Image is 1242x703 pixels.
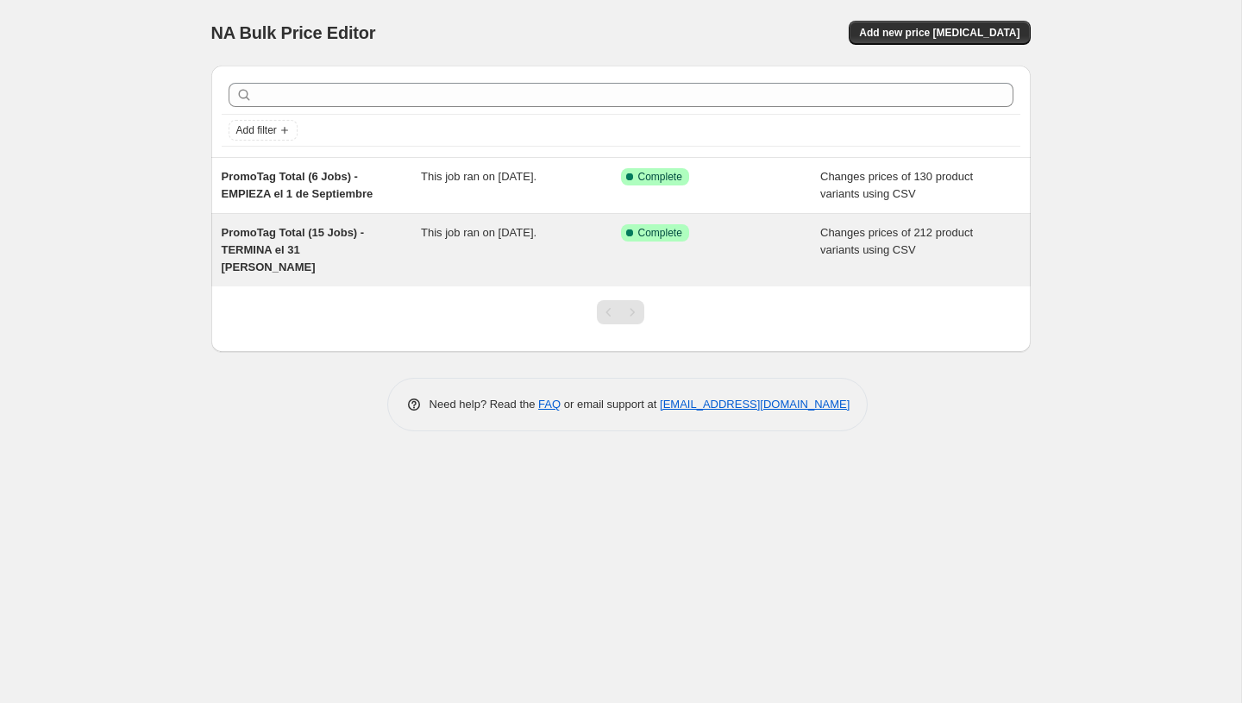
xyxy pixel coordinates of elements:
[222,170,373,200] span: PromoTag Total (6 Jobs) - EMPIEZA el 1 de Septiembre
[561,398,660,411] span: or email support at
[638,226,682,240] span: Complete
[222,226,365,273] span: PromoTag Total (15 Jobs) - TERMINA el 31 [PERSON_NAME]
[597,300,644,324] nav: Pagination
[421,226,536,239] span: This job ran on [DATE].
[849,21,1030,45] button: Add new price [MEDICAL_DATA]
[430,398,539,411] span: Need help? Read the
[421,170,536,183] span: This job ran on [DATE].
[820,226,973,256] span: Changes prices of 212 product variants using CSV
[538,398,561,411] a: FAQ
[820,170,973,200] span: Changes prices of 130 product variants using CSV
[638,170,682,184] span: Complete
[229,120,298,141] button: Add filter
[859,26,1019,40] span: Add new price [MEDICAL_DATA]
[211,23,376,42] span: NA Bulk Price Editor
[660,398,850,411] a: [EMAIL_ADDRESS][DOMAIN_NAME]
[236,123,277,137] span: Add filter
